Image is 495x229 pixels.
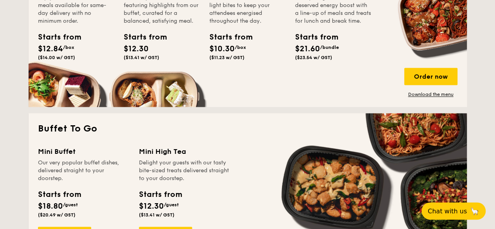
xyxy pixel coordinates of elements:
span: ($11.23 w/ GST) [209,55,245,60]
span: $21.60 [295,44,320,54]
div: Starts from [38,31,73,43]
span: $10.30 [209,44,235,54]
span: $18.80 [38,201,63,211]
div: Starts from [295,31,330,43]
div: Starts from [209,31,245,43]
span: /box [63,45,74,50]
div: Starts from [124,31,159,43]
span: ($23.54 w/ GST) [295,55,332,60]
div: Order now [404,68,457,85]
span: Chat with us [428,207,467,215]
a: Download the menu [404,91,457,97]
span: ($13.41 w/ GST) [139,212,175,217]
button: Chat with us🦙 [421,202,486,220]
div: Our very popular buffet dishes, delivered straight to your doorstep. [38,159,130,182]
span: $12.30 [139,201,164,211]
div: Mini High Tea [139,146,230,157]
span: /bundle [320,45,339,50]
div: Delight your guests with our tasty bite-sized treats delivered straight to your doorstep. [139,159,230,182]
span: /guest [164,202,179,207]
div: Starts from [38,188,81,200]
span: 🦙 [470,207,479,216]
span: /guest [63,202,78,207]
span: $12.84 [38,44,63,54]
div: Starts from [139,188,182,200]
span: ($14.00 w/ GST) [38,55,75,60]
span: $12.30 [124,44,149,54]
h2: Buffet To Go [38,123,457,135]
span: ($13.41 w/ GST) [124,55,159,60]
span: /box [235,45,246,50]
span: ($20.49 w/ GST) [38,212,76,217]
div: Mini Buffet [38,146,130,157]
